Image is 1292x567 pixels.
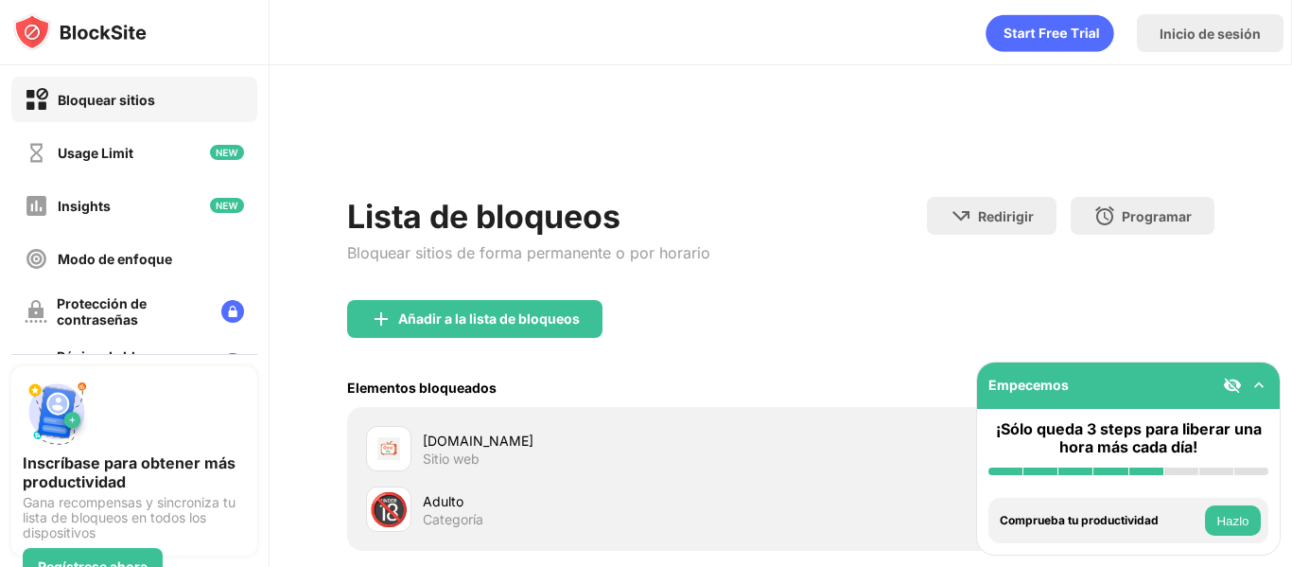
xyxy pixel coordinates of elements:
[23,453,246,491] div: Inscríbase para obtener más productividad
[25,353,47,376] img: customize-block-page-off.svg
[221,353,244,376] img: lock-menu.svg
[347,243,710,262] div: Bloquear sitios de forma permanente o por horario
[58,198,111,214] div: Insights
[58,145,133,161] div: Usage Limit
[423,451,480,468] div: Sitio web
[23,495,246,540] div: Gana recompensas y sincroniza tu lista de bloqueos en todos los dispositivos
[210,198,244,213] img: new-icon.svg
[986,14,1114,52] div: animation
[369,490,409,529] div: 🔞
[25,88,48,112] img: block-on.svg
[25,141,48,165] img: time-usage-off.svg
[210,145,244,160] img: new-icon.svg
[347,118,1214,174] iframe: Banner
[58,251,172,267] div: Modo de enfoque
[398,311,580,327] div: Añadir a la lista de bloqueos
[988,420,1268,456] div: ¡Sólo queda 3 steps para liberar una hora más cada día!
[57,295,206,328] div: Protección de contraseñas
[1205,505,1261,536] button: Hazlo
[1000,514,1200,527] div: Comprueba tu productividad
[978,208,1034,224] div: Redirigir
[1160,26,1261,42] div: Inicio de sesión
[423,491,781,511] div: Adulto
[25,300,47,323] img: password-protection-off.svg
[347,197,710,236] div: Lista de bloqueos
[58,92,155,108] div: Bloquear sitios
[423,511,483,528] div: Categoría
[57,348,206,381] div: Página de bloques personalizados
[1223,376,1242,395] img: eye-not-visible.svg
[221,300,244,323] img: lock-menu.svg
[347,380,497,396] div: Elementos bloqueados
[423,431,781,451] div: [DOMAIN_NAME]
[23,378,91,446] img: push-signup.svg
[25,247,48,271] img: focus-off.svg
[25,194,48,218] img: insights-off.svg
[13,13,147,51] img: logo-blocksite.svg
[377,437,400,460] img: favicons
[1249,376,1268,395] img: omni-setup-toggle.svg
[1122,208,1192,224] div: Programar
[988,377,1069,393] div: Empecemos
